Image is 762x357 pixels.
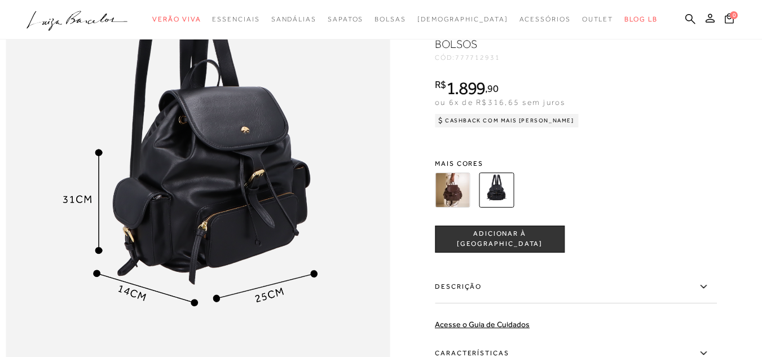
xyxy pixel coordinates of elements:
[152,9,201,30] a: noSubCategoriesText
[435,173,470,208] img: MOCHILA MÉDIA EM COURO CAFÉ COM BOLSOS
[730,11,738,19] span: 0
[519,9,571,30] a: noSubCategoriesText
[417,9,508,30] a: noSubCategoriesText
[519,15,571,23] span: Acessórios
[624,9,657,30] a: BLOG LB
[375,9,406,30] a: noSubCategoriesText
[435,271,717,303] label: Descrição
[479,173,514,208] img: MOCHILA MÉDIA EM COURO PRETO COM BOLSOS
[152,15,201,23] span: Verão Viva
[582,15,614,23] span: Outlet
[435,320,530,329] a: Acesse o Guia de Cuidados
[455,54,500,61] span: 777712931
[328,9,363,30] a: noSubCategoriesText
[485,83,498,94] i: ,
[375,15,406,23] span: Bolsas
[582,9,614,30] a: noSubCategoriesText
[624,15,657,23] span: BLOG LB
[435,80,446,90] i: R$
[271,9,316,30] a: noSubCategoriesText
[446,78,486,98] span: 1.899
[417,15,508,23] span: [DEMOGRAPHIC_DATA]
[721,12,737,28] button: 0
[328,15,363,23] span: Sapatos
[435,54,660,61] div: CÓD:
[435,229,564,249] span: ADICIONAR À [GEOGRAPHIC_DATA]
[212,15,259,23] span: Essenciais
[435,160,717,167] span: Mais cores
[212,9,259,30] a: noSubCategoriesText
[435,98,565,107] span: ou 6x de R$316,65 sem juros
[271,15,316,23] span: Sandálias
[435,114,579,127] div: Cashback com Mais [PERSON_NAME]
[487,82,498,94] span: 90
[435,226,565,253] button: ADICIONAR À [GEOGRAPHIC_DATA]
